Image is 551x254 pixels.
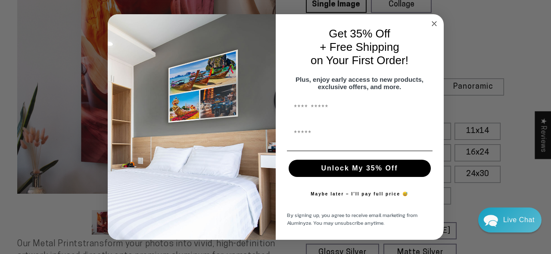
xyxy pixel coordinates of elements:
[296,76,423,90] span: Plus, enjoy early access to new products, exclusive offers, and more.
[287,211,417,227] span: By signing up, you agree to receive email marketing from Aluminyze. You may unsubscribe anytime.
[320,40,399,53] span: + Free Shipping
[429,19,439,29] button: Close dialog
[311,54,408,67] span: on Your First Order!
[306,186,413,203] button: Maybe later – I’ll pay full price 😅
[478,208,542,232] div: Chat widget toggle
[108,14,276,240] img: 728e4f65-7e6c-44e2-b7d1-0292a396982f.jpeg
[289,160,431,177] button: Unlock My 35% Off
[329,27,390,40] span: Get 35% Off
[503,208,535,232] div: Contact Us Directly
